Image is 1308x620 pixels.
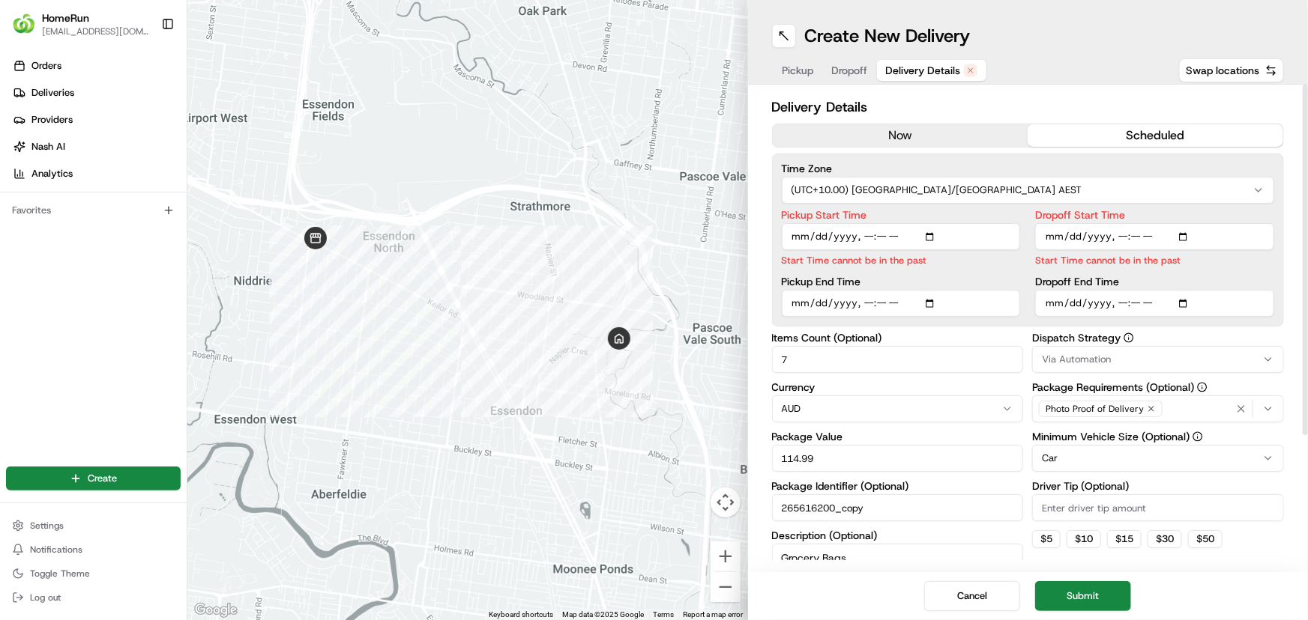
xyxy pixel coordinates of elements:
label: Items Count (Optional) [772,332,1024,343]
input: Enter driver tip amount [1032,494,1284,521]
img: Google [191,601,241,620]
label: Dispatch Strategy [1032,332,1284,343]
span: Settings [30,520,64,532]
button: HomeRun [42,10,89,25]
label: Dropoff End Time [1035,276,1274,287]
a: Providers [6,108,187,132]
span: Pylon [149,254,181,265]
button: scheduled [1028,124,1283,147]
button: Map camera controls [711,487,741,517]
label: Dropoff Start Time [1035,210,1274,220]
button: Minimum Vehicle Size (Optional) [1193,431,1203,442]
p: Start Time cannot be in the past [1035,253,1274,267]
button: Toggle Theme [6,563,181,584]
label: Pickup Start Time [782,210,1021,220]
span: Delivery Details [886,63,961,78]
button: now [773,124,1028,147]
a: Powered byPylon [106,253,181,265]
span: Deliveries [31,86,74,100]
img: 1736555255976-a54dd68f-1ca7-489b-9aae-adbdc363a1c4 [15,143,42,170]
div: 📗 [15,219,27,231]
div: We're available if you need us! [51,158,190,170]
button: Dispatch Strategy [1124,332,1134,343]
span: Via Automation [1042,353,1111,366]
button: Start new chat [255,148,273,165]
img: HomeRun [12,12,36,36]
button: $10 [1067,530,1101,548]
a: Terms [654,610,675,619]
button: HomeRunHomeRun[EMAIL_ADDRESS][DOMAIN_NAME] [6,6,155,42]
a: Orders [6,54,187,78]
div: Favorites [6,198,181,222]
span: Providers [31,113,73,127]
button: $50 [1188,530,1223,548]
a: Open this area in Google Maps (opens a new window) [191,601,241,620]
button: Swap locations [1179,58,1284,82]
p: Welcome 👋 [15,60,273,84]
span: Dropoff [832,63,868,78]
button: Notifications [6,539,181,560]
label: Package Identifier (Optional) [772,481,1024,491]
span: Analytics [31,167,73,180]
span: Swap locations [1186,63,1259,78]
button: Log out [6,587,181,608]
button: $15 [1107,530,1142,548]
button: Cancel [924,581,1020,611]
span: Nash AI [31,140,65,154]
input: Clear [39,97,247,112]
label: Driver Tip (Optional) [1032,481,1284,491]
div: Start new chat [51,143,246,158]
span: Notifications [30,544,82,556]
h1: Create New Delivery [805,24,971,48]
a: Report a map error [684,610,744,619]
label: Time Zone [782,163,1275,174]
a: 💻API Documentation [121,211,247,238]
button: Create [6,466,181,490]
label: Minimum Vehicle Size (Optional) [1032,431,1284,442]
button: Keyboard shortcuts [489,610,554,620]
input: Enter number of items [772,346,1024,373]
button: Zoom in [711,541,741,571]
button: Settings [6,515,181,536]
img: Nash [15,15,45,45]
span: Pickup [783,63,814,78]
button: Package Requirements (Optional) [1197,382,1208,392]
a: Analytics [6,162,187,186]
span: Orders [31,59,61,73]
a: Deliveries [6,81,187,105]
div: 💻 [127,219,139,231]
span: Photo Proof of Delivery [1046,403,1144,415]
button: Via Automation [1032,346,1284,373]
input: Enter package identifier [772,494,1024,521]
label: Package Value [772,431,1024,442]
label: Description (Optional) [772,530,1024,541]
input: Enter package value [772,445,1024,472]
span: Knowledge Base [30,217,115,232]
button: $30 [1148,530,1182,548]
button: $5 [1032,530,1061,548]
span: Create [88,472,117,485]
span: Toggle Theme [30,568,90,580]
a: Nash AI [6,135,187,159]
span: API Documentation [142,217,241,232]
p: Start Time cannot be in the past [782,253,1021,267]
button: Submit [1035,581,1131,611]
button: Photo Proof of Delivery [1032,395,1284,422]
span: Log out [30,592,61,604]
label: Package Requirements (Optional) [1032,382,1284,392]
button: Zoom out [711,572,741,602]
button: [EMAIL_ADDRESS][DOMAIN_NAME] [42,25,149,37]
span: Map data ©2025 Google [563,610,645,619]
label: Pickup End Time [782,276,1021,287]
h2: Delivery Details [772,97,1285,118]
a: 📗Knowledge Base [9,211,121,238]
label: Currency [772,382,1024,392]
